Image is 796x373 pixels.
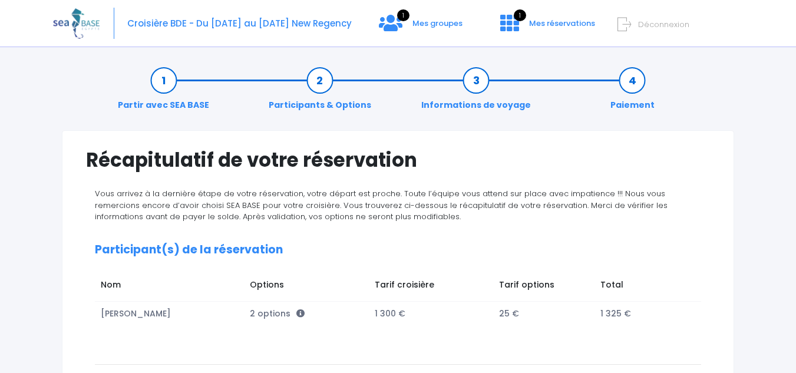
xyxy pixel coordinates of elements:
a: 1 Mes groupes [369,22,472,33]
span: Mes réservations [529,18,595,29]
a: Participants & Options [263,74,377,111]
span: Déconnexion [638,19,689,30]
span: 2 options [250,308,305,319]
td: 1 300 € [369,302,494,326]
td: 25 € [494,302,595,326]
a: Paiement [605,74,660,111]
a: 1 Mes réservations [491,22,602,33]
span: Vous arrivez à la dernière étape de votre réservation, votre départ est proche. Toute l’équipe vo... [95,188,668,222]
span: 1 [514,9,526,21]
td: 1 325 € [594,302,689,326]
td: Options [244,273,369,301]
span: Croisière BDE - Du [DATE] au [DATE] New Regency [127,17,352,29]
td: [PERSON_NAME] [95,302,244,326]
h2: Participant(s) de la réservation [95,243,701,257]
td: Total [594,273,689,301]
a: Informations de voyage [415,74,537,111]
h1: Récapitulatif de votre réservation [86,148,710,171]
td: Tarif options [494,273,595,301]
span: Mes groupes [412,18,463,29]
td: Nom [95,273,244,301]
span: 1 [397,9,409,21]
td: Tarif croisière [369,273,494,301]
a: Partir avec SEA BASE [112,74,215,111]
